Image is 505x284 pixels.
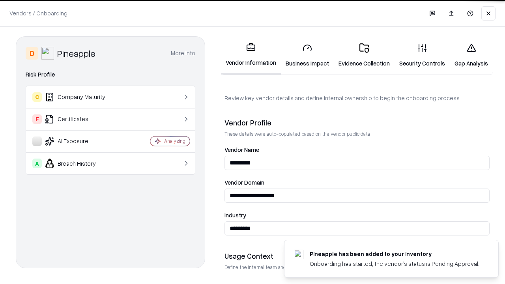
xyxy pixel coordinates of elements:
[224,147,490,153] label: Vendor Name
[224,118,490,127] div: Vendor Profile
[224,264,490,271] p: Define the internal team and reason for using this vendor. This helps assess business relevance a...
[310,250,479,258] div: Pineapple has been added to your inventory
[41,47,54,60] img: Pineapple
[9,9,67,17] p: Vendors / Onboarding
[32,136,127,146] div: AI Exposure
[281,37,334,74] a: Business Impact
[310,260,479,268] div: Onboarding has started, the vendor's status is Pending Approval.
[334,37,395,74] a: Evidence Collection
[32,114,127,124] div: Certificates
[32,159,127,168] div: Breach History
[221,36,281,75] a: Vendor Information
[224,131,490,137] p: These details were auto-populated based on the vendor public data
[32,159,42,168] div: A
[32,114,42,124] div: F
[224,251,490,261] div: Usage Context
[450,37,493,74] a: Gap Analysis
[32,92,127,102] div: Company Maturity
[224,179,490,185] label: Vendor Domain
[224,94,490,102] p: Review key vendor details and define internal ownership to begin the onboarding process.
[57,47,95,60] div: Pineapple
[224,212,490,218] label: Industry
[32,92,42,102] div: C
[395,37,450,74] a: Security Controls
[171,46,195,60] button: More info
[26,70,195,79] div: Risk Profile
[294,250,303,259] img: pineappleenergy.com
[164,138,185,144] div: Analyzing
[26,47,38,60] div: D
